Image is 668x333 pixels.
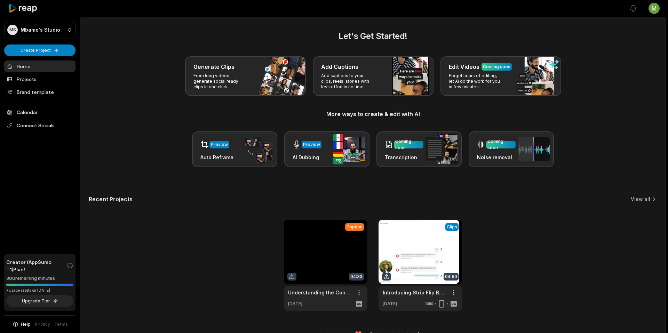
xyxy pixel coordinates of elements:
[303,141,320,148] div: Preview
[449,73,503,90] p: Forget hours of editing, let AI do the work for you in few minutes.
[4,86,75,98] a: Brand template
[395,138,422,151] div: Coming soon
[518,137,550,161] img: noise_removal.png
[6,295,73,307] button: Upgrade Tier
[241,136,273,163] img: auto_reframe.png
[4,60,75,72] a: Home
[35,321,50,327] a: Privacy
[200,154,233,161] h3: Auto Reframe
[193,63,234,71] h3: Generate Clips
[631,196,650,203] a: View all
[477,154,516,161] h3: Noise removal
[12,321,31,327] button: Help
[293,154,321,161] h3: AI Dubbing
[383,289,447,296] a: Introducing Strip Flip Bot. A Revolutionary Solution for Medical Commodities Business
[449,63,479,71] h3: Edit Videos
[288,289,352,296] a: Understanding the Condition of Diabetic Supplies. Mint, [PERSON_NAME], and Damage Explained
[6,258,67,273] span: Creator (AppSumo T1) Plan!
[321,63,358,71] h3: Add Captions
[89,30,657,42] h2: Let's Get Started!
[21,27,60,33] p: Mbame's Studio
[193,73,247,90] p: From long videos generate social ready clips in one click.
[321,73,375,90] p: Add captions to your clips, reels, stories with less effort in no time.
[426,134,458,164] img: transcription.png
[54,321,68,327] a: Terms
[385,154,423,161] h3: Transcription
[4,44,75,56] button: Create Project
[6,275,73,282] div: 300 remaining minutes
[4,119,75,132] span: Connect Socials
[7,25,18,35] div: MS
[21,321,31,327] span: Help
[89,196,133,203] h2: Recent Projects
[211,141,228,148] div: Preview
[6,288,73,293] div: *Usage resets on [DATE]
[483,64,510,70] div: Coming soon
[4,73,75,85] a: Projects
[487,138,514,151] div: Coming soon
[333,134,365,164] img: ai_dubbing.png
[4,106,75,118] a: Calendar
[89,110,657,118] h3: More ways to create & edit with AI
